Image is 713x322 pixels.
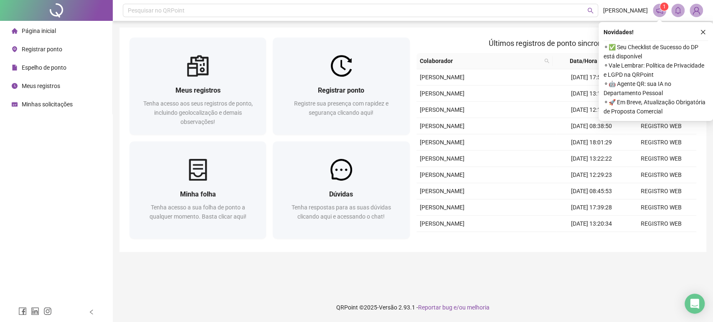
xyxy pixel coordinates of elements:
td: [DATE] 17:57:10 [556,69,627,86]
span: ⚬ 🤖 Agente QR: sua IA no Departamento Pessoal [604,79,708,98]
span: [PERSON_NAME] [420,90,464,97]
span: 1 [663,4,666,10]
span: Versão [379,304,397,311]
span: bell [674,7,682,14]
span: Registrar ponto [318,86,364,94]
span: ⚬ Vale Lembrar: Política de Privacidade e LGPD na QRPoint [604,61,708,79]
span: Meus registros [175,86,221,94]
span: Minha folha [180,190,216,198]
span: Data/Hora [556,56,611,65]
td: [DATE] 13:19:26 [556,86,627,102]
span: notification [656,7,663,14]
span: instagram [43,307,52,315]
a: Minha folhaTenha acesso a sua folha de ponto a qualquer momento. Basta clicar aqui! [129,141,266,239]
span: linkedin [31,307,39,315]
img: 57921 [690,4,703,17]
span: Reportar bug e/ou melhoria [418,304,490,311]
span: left [89,309,94,315]
td: [DATE] 18:01:29 [556,134,627,151]
td: REGISTRO WEB [626,167,696,183]
footer: QRPoint © 2025 - 2.93.1 - [113,293,713,322]
td: REGISTRO WEB [626,151,696,167]
td: REGISTRO WEB [626,183,696,199]
span: search [543,55,551,67]
td: REGISTRO WEB [626,232,696,248]
td: REGISTRO WEB [626,199,696,216]
span: Registre sua presença com rapidez e segurança clicando aqui! [294,100,388,116]
span: [PERSON_NAME] [420,74,464,80]
span: file [12,65,18,70]
td: [DATE] 17:39:28 [556,199,627,216]
span: [PERSON_NAME] [420,188,464,194]
a: Meus registrosTenha acesso aos seus registros de ponto, incluindo geolocalização e demais observa... [129,38,266,135]
span: Colaborador [420,56,541,65]
a: DúvidasTenha respostas para as suas dúvidas clicando aqui e acessando o chat! [273,141,409,239]
span: [PERSON_NAME] [603,6,648,15]
span: [PERSON_NAME] [420,106,464,113]
td: [DATE] 13:20:34 [556,216,627,232]
span: Meus registros [22,83,60,89]
sup: 1 [660,3,668,11]
div: Open Intercom Messenger [685,294,705,314]
span: clock-circle [12,83,18,89]
span: Tenha respostas para as suas dúvidas clicando aqui e acessando o chat! [292,204,391,220]
span: Tenha acesso aos seus registros de ponto, incluindo geolocalização e demais observações! [143,100,253,125]
th: Data/Hora [553,53,621,69]
span: [PERSON_NAME] [420,123,464,129]
span: close [700,29,706,35]
span: ⚬ ✅ Seu Checklist de Sucesso do DP está disponível [604,43,708,61]
td: [DATE] 13:22:22 [556,151,627,167]
span: Novidades ! [604,28,634,37]
span: schedule [12,101,18,107]
td: [DATE] 12:14:42 [556,102,627,118]
span: [PERSON_NAME] [420,220,464,227]
span: environment [12,46,18,52]
span: Minhas solicitações [22,101,73,108]
span: ⚬ 🚀 Em Breve, Atualização Obrigatória de Proposta Comercial [604,98,708,116]
span: facebook [18,307,27,315]
td: [DATE] 08:45:53 [556,183,627,199]
span: search [544,58,549,63]
td: [DATE] 12:39:47 [556,232,627,248]
span: Dúvidas [329,190,353,198]
span: Últimos registros de ponto sincronizados [489,39,624,48]
span: Página inicial [22,28,56,34]
td: REGISTRO WEB [626,216,696,232]
td: REGISTRO WEB [626,118,696,134]
span: [PERSON_NAME] [420,155,464,162]
span: [PERSON_NAME] [420,204,464,211]
a: Registrar pontoRegistre sua presença com rapidez e segurança clicando aqui! [273,38,409,135]
span: [PERSON_NAME] [420,139,464,146]
span: search [587,8,594,14]
td: [DATE] 12:29:23 [556,167,627,183]
span: Tenha acesso a sua folha de ponto a qualquer momento. Basta clicar aqui! [150,204,246,220]
span: Registrar ponto [22,46,62,53]
span: home [12,28,18,34]
span: [PERSON_NAME] [420,171,464,178]
td: REGISTRO WEB [626,134,696,151]
span: Espelho de ponto [22,64,66,71]
td: [DATE] 08:38:50 [556,118,627,134]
